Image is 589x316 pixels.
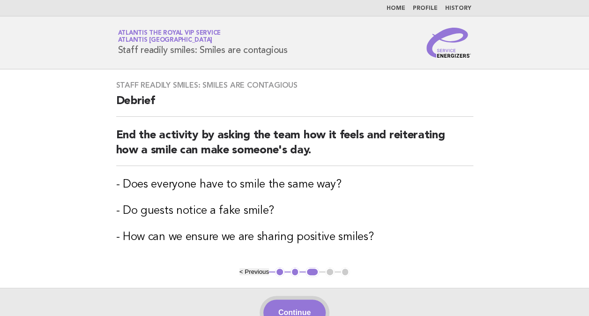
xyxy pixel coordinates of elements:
[116,128,473,166] h2: End the activity by asking the team how it feels and reiterating how a smile can make someone's day.
[116,81,473,90] h3: Staff readily smiles: Smiles are contagious
[116,177,473,192] h3: - Does everyone have to smile the same way?
[118,38,213,44] span: Atlantis [GEOGRAPHIC_DATA]
[445,6,471,11] a: History
[116,94,473,117] h2: Debrief
[413,6,438,11] a: Profile
[291,267,300,277] button: 2
[387,6,405,11] a: Home
[116,230,473,245] h3: - How can we ensure we are sharing positive smiles?
[306,267,319,277] button: 3
[116,203,473,218] h3: - Do guests notice a fake smile?
[426,28,471,58] img: Service Energizers
[275,267,284,277] button: 1
[118,30,221,43] a: Atlantis the Royal VIP ServiceAtlantis [GEOGRAPHIC_DATA]
[239,268,269,275] button: < Previous
[118,30,288,55] h1: Staff readily smiles: Smiles are contagious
